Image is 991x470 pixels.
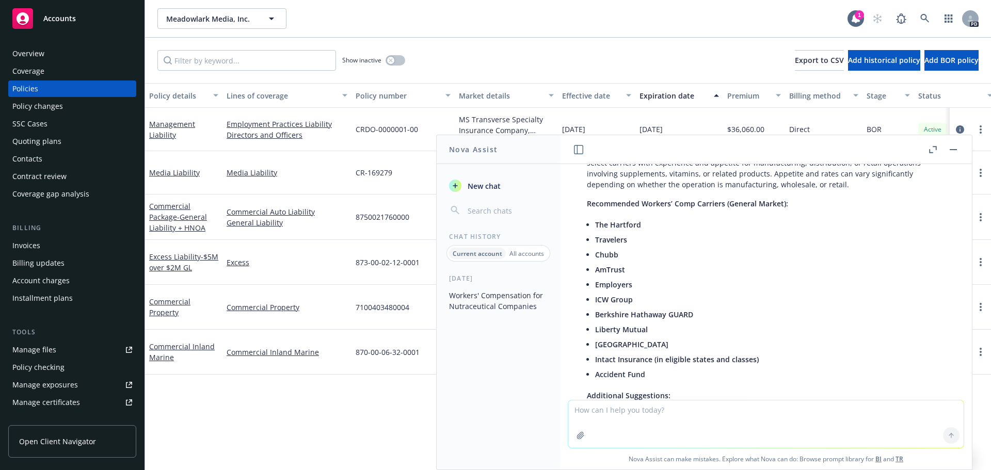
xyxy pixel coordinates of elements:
a: BI [875,455,882,463]
a: Excess Liability [149,252,218,272]
span: Intact Insurance (in eligible states and classes) [595,354,759,364]
a: Invoices [8,237,136,254]
div: Premium [727,90,770,101]
a: Account charges [8,272,136,289]
span: BOR [867,124,882,135]
div: Status [918,90,981,101]
div: Invoices [12,237,40,254]
div: Billing [8,223,136,233]
div: Policy details [149,90,207,101]
div: Tools [8,327,136,337]
span: 870-00-06-32-0001 [356,347,420,358]
input: Search chats [466,203,548,218]
a: more [974,123,987,136]
div: SSC Cases [12,116,47,132]
div: Quoting plans [12,133,61,150]
button: Premium [723,83,785,108]
a: Directors and Officers [227,129,347,140]
button: Lines of coverage [222,83,351,108]
span: Meadowlark Media, Inc. [166,13,255,24]
button: Export to CSV [795,50,844,71]
a: Commercial Package [149,201,207,233]
a: more [974,301,987,313]
div: Account charges [12,272,70,289]
button: Add BOR policy [924,50,979,71]
a: Contacts [8,151,136,167]
div: Expiration date [640,90,708,101]
a: Commercial Property [149,297,190,317]
a: Commercial Inland Marine [149,342,215,362]
div: Manage certificates [12,394,80,411]
button: Meadowlark Media, Inc. [157,8,286,29]
button: Policy details [145,83,222,108]
div: Contacts [12,151,42,167]
div: Policies [12,80,38,97]
span: [DATE] [562,124,585,135]
span: CRDO-0000001-00 [356,124,418,135]
button: Policy number [351,83,455,108]
a: Search [915,8,935,29]
span: New chat [466,181,501,191]
a: circleInformation [954,123,966,136]
div: Manage BORs [12,412,61,428]
a: Policies [8,80,136,97]
span: The Hartford [595,220,641,230]
span: - $5M over $2M GL [149,252,218,272]
span: Accounts [43,14,76,23]
a: Excess [227,257,347,268]
button: Effective date [558,83,635,108]
div: Effective date [562,90,620,101]
a: Coverage gap analysis [8,186,136,202]
span: Employers [595,280,632,289]
a: Start snowing [867,8,888,29]
span: 8750021760000 [356,212,409,222]
a: Quoting plans [8,133,136,150]
a: more [974,167,987,179]
a: TR [896,455,903,463]
span: Liberty Mutual [595,325,648,334]
a: Manage files [8,342,136,358]
span: Direct [789,124,810,135]
div: Contract review [12,168,67,185]
a: Management Liability [149,119,195,140]
span: CR-169279 [356,167,392,178]
a: Overview [8,45,136,62]
button: Workers' Compensation for Nutraceutical Companies [445,287,552,315]
div: MS Transverse Specialty Insurance Company, Transverse Insurance Company, CorRisk Solutions [459,114,554,136]
a: more [974,256,987,268]
a: Manage BORs [8,412,136,428]
div: Policy checking [12,359,65,376]
a: Employment Practices Liability [227,119,347,129]
div: Overview [12,45,44,62]
span: Show inactive [342,56,381,64]
a: Coverage [8,63,136,79]
span: Berkshire Hathaway GUARD [595,310,693,319]
button: Stage [862,83,914,108]
div: Market details [459,90,542,101]
a: Report a Bug [891,8,912,29]
span: Nova Assist can make mistakes. Explore what Nova can do: Browse prompt library for and [564,448,968,469]
span: Export to CSV [795,55,844,65]
a: Switch app [938,8,959,29]
span: AmTrust [595,265,625,274]
a: more [974,211,987,223]
span: Accident Fund [595,369,645,379]
div: Installment plans [12,290,73,306]
a: Accounts [8,4,136,33]
span: Travelers [595,235,627,245]
span: Additional Suggestions: [587,391,670,400]
span: 7100403480004 [356,302,409,313]
button: Market details [455,83,558,108]
h1: Nova Assist [449,144,498,155]
a: General Liability [227,217,347,228]
div: [DATE] [437,274,560,283]
button: Billing method [785,83,862,108]
div: Billing method [789,90,847,101]
p: Current account [453,249,502,258]
a: Policy checking [8,359,136,376]
span: Active [922,125,943,134]
span: Add historical policy [848,55,920,65]
input: Filter by keyword... [157,50,336,71]
button: New chat [445,176,552,195]
button: Add historical policy [848,50,920,71]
